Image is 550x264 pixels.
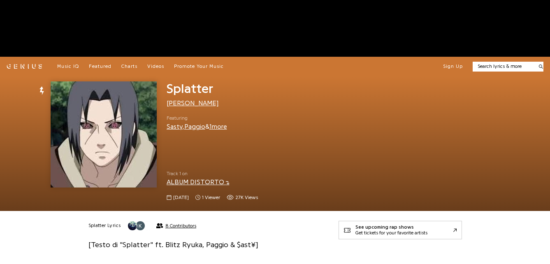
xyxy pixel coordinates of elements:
a: Sasty [167,123,183,130]
button: 1more [209,123,227,131]
span: 26,987 views [227,194,258,201]
img: Cover art for Splatter by Lil Kvneki [51,81,157,188]
span: Featuring [167,115,227,122]
h2: Splatter Lyrics [88,222,121,229]
span: 1 viewer [202,194,220,201]
span: 8 Contributors [165,223,196,229]
a: Charts [121,63,137,70]
a: See upcoming rap showsGet tickets for your favorite artists [339,221,462,239]
span: Music IQ [57,64,79,69]
a: Paggio [184,123,205,130]
button: 8 Contributors [128,221,196,231]
span: [DATE] [173,194,189,201]
span: 1 viewer [195,194,220,201]
a: Featured [89,63,111,70]
input: Search lyrics & more [473,63,534,70]
span: Promote Your Music [174,64,224,69]
span: Featured [89,64,111,69]
div: , & [167,122,227,132]
div: See upcoming rap shows [355,225,427,230]
a: ALBUM DISTORTO [167,179,230,185]
div: Get tickets for your favorite artists [355,230,427,236]
span: Charts [121,64,137,69]
span: 27K views [235,194,258,201]
span: Videos [147,64,164,69]
span: Splatter [167,82,213,95]
a: Videos [147,63,164,70]
button: Sign Up [443,63,463,70]
a: [PERSON_NAME] [167,100,219,107]
a: Music IQ [57,63,79,70]
span: Track 1 on [167,170,325,177]
a: Promote Your Music [174,63,224,70]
